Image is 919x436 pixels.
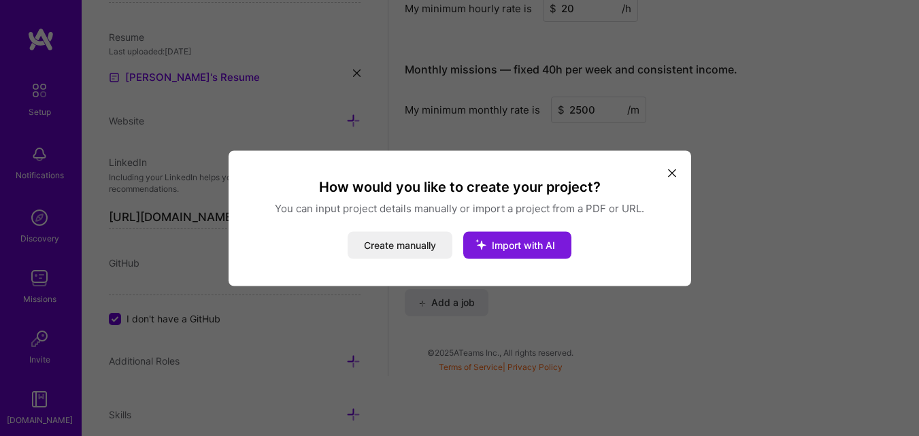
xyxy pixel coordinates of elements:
button: Import with AI [463,231,571,258]
span: Import with AI [492,239,555,250]
i: icon StarsWhite [463,227,499,262]
p: You can input project details manually or import a project from a PDF or URL. [245,201,675,215]
button: Create manually [348,231,452,258]
div: modal [229,150,691,286]
h3: How would you like to create your project? [245,178,675,195]
i: icon Close [668,169,676,178]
